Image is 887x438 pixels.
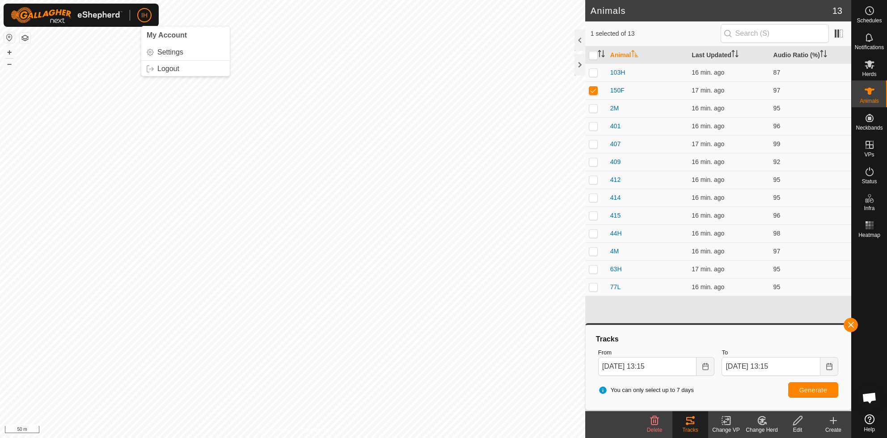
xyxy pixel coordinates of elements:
span: Herds [862,72,876,77]
span: 92 [773,158,781,165]
span: 409 [610,157,621,167]
span: Help [864,427,875,432]
span: 99 [773,140,781,147]
span: Sep 22, 2025, 1:06 PM [692,87,724,94]
span: Sep 22, 2025, 1:06 PM [692,69,724,76]
p-sorticon: Activate to sort [631,51,638,59]
span: Status [862,179,877,184]
span: Settings [157,49,183,56]
span: Sep 22, 2025, 1:07 PM [692,176,724,183]
span: Generate [799,387,827,394]
span: 412 [610,175,621,185]
th: Animal [607,46,688,64]
span: 95 [773,105,781,112]
p-sorticon: Activate to sort [820,51,827,59]
a: Contact Us [301,426,328,434]
button: Choose Date [820,357,838,376]
div: Edit [780,426,815,434]
span: 97 [773,87,781,94]
span: Delete [647,427,663,433]
span: Heatmap [858,232,880,238]
button: Choose Date [697,357,714,376]
div: Tracks [672,426,708,434]
span: Infra [864,206,874,211]
span: Sep 22, 2025, 1:06 PM [692,265,724,273]
a: Privacy Policy [257,426,291,434]
span: 96 [773,122,781,130]
div: Tracks [595,334,842,345]
span: Notifications [855,45,884,50]
span: Sep 22, 2025, 1:06 PM [692,194,724,201]
div: Create [815,426,851,434]
a: Help [852,411,887,436]
span: 77L [610,282,621,292]
span: Sep 22, 2025, 1:06 PM [692,230,724,237]
span: 415 [610,211,621,220]
button: Map Layers [20,33,30,43]
span: 63H [610,265,622,274]
span: VPs [864,152,874,157]
p-sorticon: Activate to sort [598,51,605,59]
span: 95 [773,283,781,291]
th: Last Updated [688,46,769,64]
span: 150F [610,86,625,95]
button: – [4,59,15,69]
span: Sep 22, 2025, 1:06 PM [692,158,724,165]
span: 95 [773,194,781,201]
span: 414 [610,193,621,202]
span: 13 [832,4,842,17]
span: 98 [773,230,781,237]
span: 95 [773,176,781,183]
div: Change Herd [744,426,780,434]
span: 1 selected of 13 [591,29,721,38]
span: You can only select up to 7 days [598,386,694,395]
button: Generate [788,382,838,398]
a: Logout [141,62,230,76]
span: Sep 22, 2025, 1:06 PM [692,122,724,130]
span: 4M [610,247,619,256]
img: Gallagher Logo [11,7,122,23]
span: My Account [147,31,187,39]
span: 103H [610,68,625,77]
th: Audio Ratio (%) [770,46,851,64]
span: IH [141,11,148,20]
span: 407 [610,139,621,149]
span: Animals [860,98,879,104]
div: Open chat [856,384,883,411]
label: To [722,348,838,357]
div: Change VP [708,426,744,434]
label: From [598,348,715,357]
button: Reset Map [4,32,15,43]
span: Schedules [857,18,882,23]
span: 96 [773,212,781,219]
span: Sep 22, 2025, 1:06 PM [692,212,724,219]
input: Search (S) [721,24,829,43]
p-sorticon: Activate to sort [731,51,739,59]
button: + [4,47,15,58]
span: Sep 22, 2025, 1:06 PM [692,140,724,147]
span: 87 [773,69,781,76]
span: 97 [773,248,781,255]
span: Sep 22, 2025, 1:06 PM [692,248,724,255]
span: Sep 22, 2025, 1:07 PM [692,283,724,291]
h2: Animals [591,5,832,16]
span: 2M [610,104,619,113]
span: Neckbands [856,125,883,131]
span: 401 [610,122,621,131]
span: Sep 22, 2025, 1:06 PM [692,105,724,112]
span: 44H [610,229,622,238]
span: 95 [773,265,781,273]
a: Settings [141,45,230,59]
span: Logout [157,65,179,72]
